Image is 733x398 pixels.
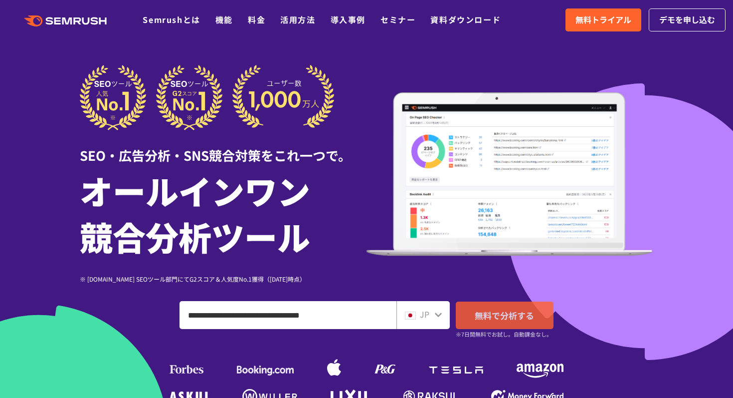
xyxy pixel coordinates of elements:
[380,13,415,25] a: セミナー
[565,8,641,31] a: 無料トライアル
[430,13,501,25] a: 資料ダウンロード
[659,13,715,26] span: デモを申し込む
[80,167,366,259] h1: オールインワン 競合分析ツール
[143,13,200,25] a: Semrushとは
[280,13,315,25] a: 活用方法
[80,130,366,165] div: SEO・広告分析・SNS競合対策をこれ一つで。
[331,13,366,25] a: 導入事例
[649,8,726,31] a: デモを申し込む
[215,13,233,25] a: 機能
[475,309,534,322] span: 無料で分析する
[575,13,631,26] span: 無料トライアル
[248,13,265,25] a: 料金
[80,274,366,284] div: ※ [DOMAIN_NAME] SEOツール部門にてG2スコア＆人気度No.1獲得（[DATE]時点）
[180,302,396,329] input: ドメイン、キーワードまたはURLを入力してください
[456,302,553,329] a: 無料で分析する
[456,330,552,339] small: ※7日間無料でお試し。自動課金なし。
[420,308,429,320] span: JP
